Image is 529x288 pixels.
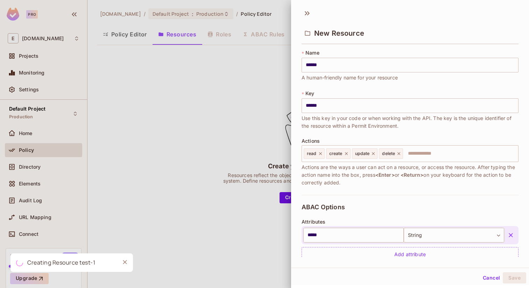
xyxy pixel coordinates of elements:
[352,148,378,159] div: update
[305,50,319,56] span: Name
[401,172,423,178] span: <Return>
[27,258,95,267] div: Creating Resource test-1
[404,228,504,243] div: String
[302,247,519,262] div: Add attribute
[302,163,519,187] span: Actions are the ways a user can act on a resource, or access the resource. After typing the actio...
[302,74,398,82] span: A human-friendly name for your resource
[379,148,403,159] div: delete
[382,151,395,156] span: delete
[375,172,395,178] span: <Enter>
[329,151,343,156] span: create
[302,114,519,130] span: Use this key in your code or when working with the API. The key is the unique identifier of the r...
[480,272,503,283] button: Cancel
[314,29,364,37] span: New Resource
[305,91,314,96] span: Key
[120,257,130,267] button: Close
[326,148,351,159] div: create
[302,138,320,144] span: Actions
[302,204,345,211] span: ABAC Options
[503,272,526,283] button: Save
[355,151,370,156] span: update
[304,148,325,159] div: read
[302,219,326,225] span: Attributes
[307,151,317,156] span: read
